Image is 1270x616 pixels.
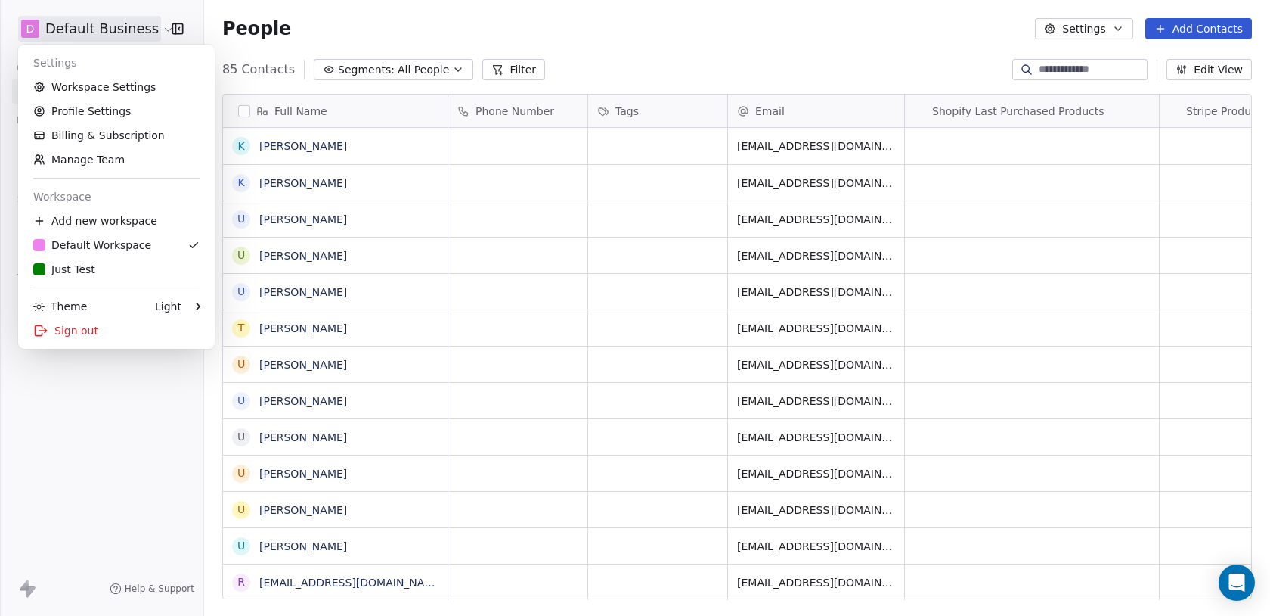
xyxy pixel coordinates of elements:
div: Workspace [24,185,209,209]
div: Sign out [24,319,209,343]
a: Manage Team [24,148,209,172]
div: Light [155,299,181,314]
div: Just Test [33,262,95,277]
div: Add new workspace [24,209,209,233]
a: Billing & Subscription [24,123,209,148]
div: Settings [24,51,209,75]
a: Profile Settings [24,99,209,123]
div: Default Workspace [33,238,151,253]
div: Theme [33,299,87,314]
a: Workspace Settings [24,75,209,99]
